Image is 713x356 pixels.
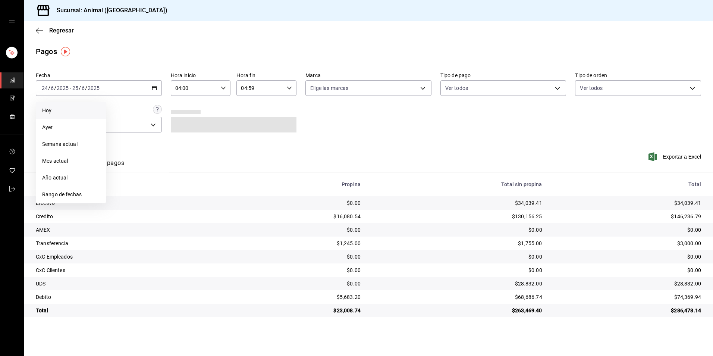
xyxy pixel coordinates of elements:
div: Total sin propina [373,181,542,187]
div: $0.00 [373,266,542,274]
h3: Sucursal: Animal ([GEOGRAPHIC_DATA]) [51,6,167,15]
span: Elige las marcas [310,84,348,92]
div: Transferencia [36,240,227,247]
button: Exportar a Excel [650,152,701,161]
div: Pagos [36,46,57,57]
div: AMEX [36,226,227,234]
label: Tipo de pago [440,73,566,78]
div: UDS [36,280,227,287]
span: Hoy [42,107,100,115]
span: Ayer [42,124,100,131]
div: $263,469.40 [373,307,542,314]
label: Tipo de orden [575,73,701,78]
div: $0.00 [239,253,361,260]
span: - [70,85,71,91]
span: / [48,85,50,91]
span: Rango de fechas [42,191,100,199]
span: Ver todos [580,84,603,92]
span: Regresar [49,27,74,34]
div: $5,683.20 [239,293,361,301]
div: $0.00 [373,253,542,260]
div: Debito [36,293,227,301]
div: $0.00 [239,226,361,234]
button: Regresar [36,27,74,34]
div: $23,008.74 [239,307,361,314]
span: / [54,85,56,91]
div: Total [36,307,227,314]
div: $0.00 [554,253,701,260]
div: Propina [239,181,361,187]
div: $28,832.00 [373,280,542,287]
div: Total [554,181,701,187]
div: $0.00 [239,280,361,287]
div: $34,039.41 [373,199,542,207]
div: $0.00 [239,266,361,274]
label: Marca [305,73,431,78]
div: $74,369.94 [554,293,701,301]
div: $1,755.00 [373,240,542,247]
input: -- [72,85,79,91]
input: ---- [87,85,100,91]
div: CxC Empleados [36,253,227,260]
span: Año actual [42,174,100,182]
img: Tooltip marker [61,47,70,56]
button: open drawer [9,19,15,25]
label: Hora fin [236,73,296,78]
div: $34,039.41 [554,199,701,207]
div: Efectivo [36,199,227,207]
div: $0.00 [554,226,701,234]
div: $68,686.74 [373,293,542,301]
span: / [79,85,81,91]
div: Tipo de pago [36,181,227,187]
span: Mes actual [42,157,100,165]
div: $1,245.00 [239,240,361,247]
div: $0.00 [554,266,701,274]
div: CxC Clientes [36,266,227,274]
span: Semana actual [42,140,100,148]
div: $130,156.25 [373,213,542,220]
label: Fecha [36,73,162,78]
button: Ver pagos [96,159,124,172]
div: $3,000.00 [554,240,701,247]
div: $286,478.14 [554,307,701,314]
div: Credito [36,213,227,220]
span: Ver todos [445,84,468,92]
input: -- [81,85,85,91]
span: / [85,85,87,91]
input: ---- [56,85,69,91]
div: $28,832.00 [554,280,701,287]
div: $0.00 [373,226,542,234]
div: $146,236.79 [554,213,701,220]
input: -- [41,85,48,91]
input: -- [50,85,54,91]
div: $16,080.54 [239,213,361,220]
label: Hora inicio [171,73,231,78]
div: $0.00 [239,199,361,207]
